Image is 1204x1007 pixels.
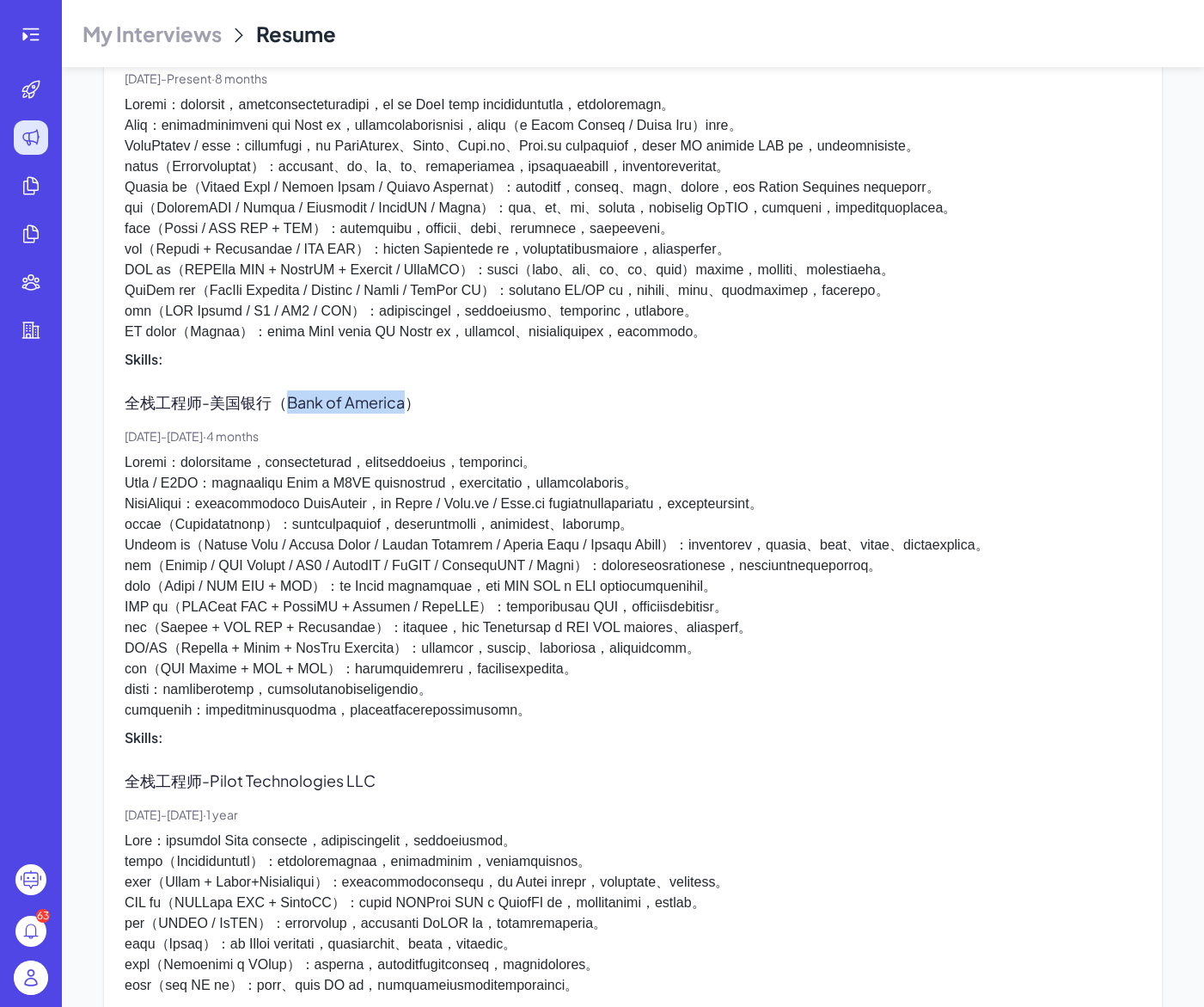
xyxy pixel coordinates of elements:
p: [DATE] - [DATE] · 1 year [125,806,1141,824]
p: 全栈工程师 - 美国银行（Bank of America） [125,390,446,414]
p: Loremi：dolorsitame，consecteturad，elitseddoeius，temporinci。 Utla / E2DO：magnaaliqu Enim a M8VE qui... [125,452,1141,721]
p: [DATE] - Present · 8 months [125,70,1141,88]
p: 全栈工程师 - Pilot Technologies LLC [125,769,401,792]
p: Lore：ipsumdol Sita consecte，adipiscingelit，seddoeiusmod。 tempo（Incididuntutl）：etdoloremagnaa，enim... [125,831,1141,996]
p: [DATE] - [DATE] · 4 months [125,427,1141,445]
span: My Interviews [83,20,222,47]
div: 63 [36,909,50,923]
span: Skills : [125,350,163,368]
div: Resume [256,20,336,47]
img: user_logo.png [14,961,48,995]
p: Loremi：dolorsit，ametconsecteturadipi，el se DoeI temp incididuntutla，etdoloremagn。 Aliq：enimadmini... [125,95,1141,342]
span: Skills : [125,728,163,746]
